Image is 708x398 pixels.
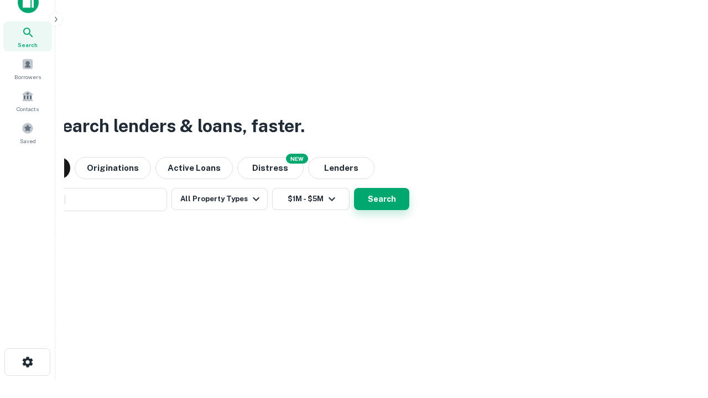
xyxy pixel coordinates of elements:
a: Search [3,22,52,51]
span: Borrowers [14,72,41,81]
a: Saved [3,118,52,148]
button: Lenders [308,157,374,179]
h3: Search lenders & loans, faster. [50,113,305,139]
button: $1M - $5M [272,188,350,210]
button: Active Loans [155,157,233,179]
button: Originations [75,157,151,179]
a: Contacts [3,86,52,116]
a: Borrowers [3,54,52,83]
button: All Property Types [171,188,268,210]
span: Saved [20,137,36,145]
span: Contacts [17,104,39,113]
button: Search [354,188,409,210]
button: Search distressed loans with lien and other non-mortgage details. [237,157,304,179]
iframe: Chat Widget [653,310,708,363]
div: NEW [286,154,308,164]
span: Search [18,40,38,49]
